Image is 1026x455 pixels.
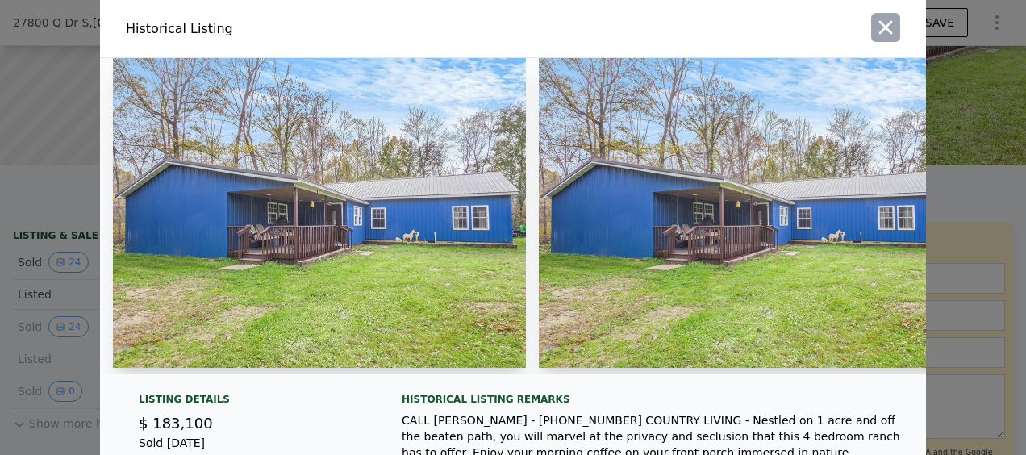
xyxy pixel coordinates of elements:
[139,393,363,412] div: Listing Details
[402,393,900,406] div: Historical Listing remarks
[126,19,507,39] div: Historical Listing
[113,58,526,368] img: Property Img
[539,58,952,368] img: Property Img
[139,415,213,432] span: $ 183,100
